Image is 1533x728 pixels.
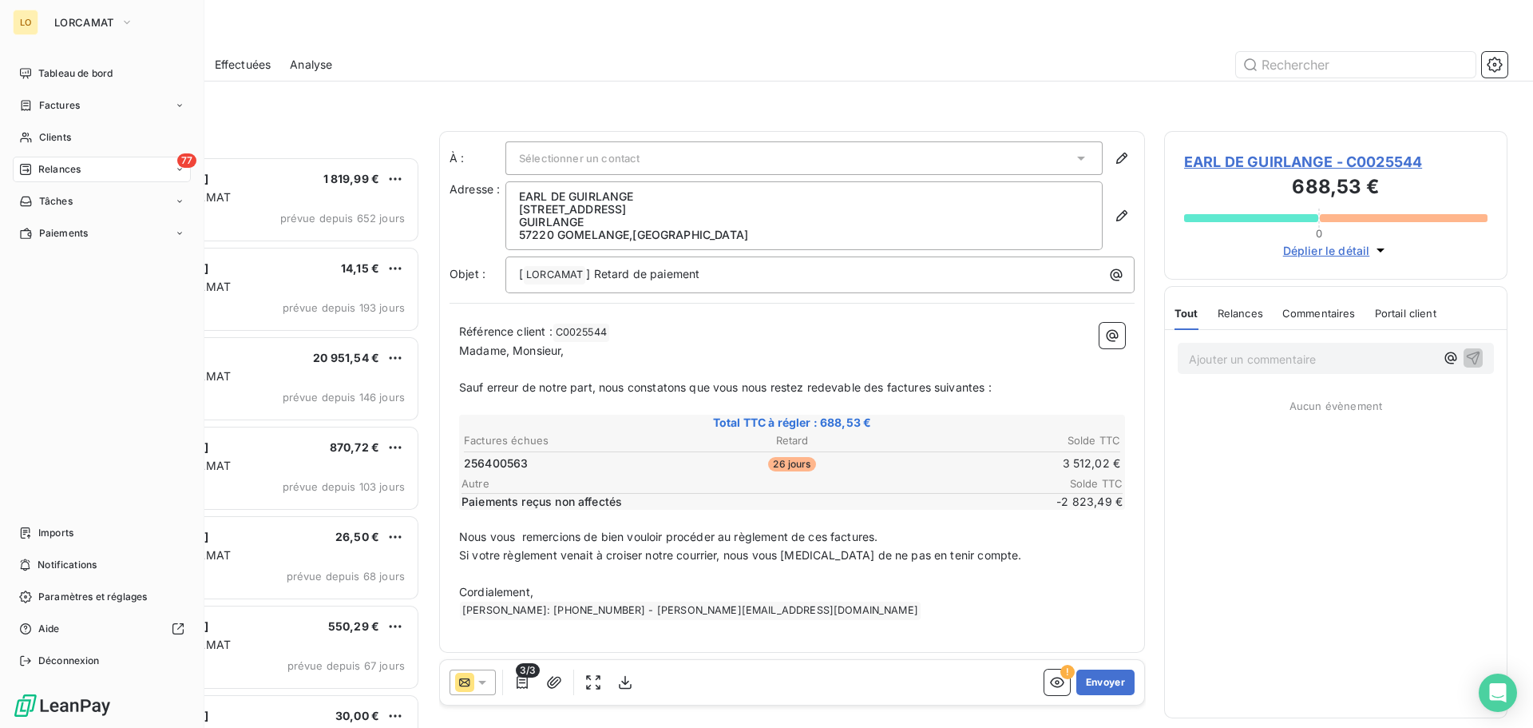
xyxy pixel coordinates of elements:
[283,391,405,404] span: prévue depuis 146 jours
[1184,173,1487,205] h3: 688,53 €
[1184,151,1487,173] span: EARL DE GUIRLANGE - C0025544
[280,212,405,225] span: prévue depuis 652 jours
[768,457,815,471] span: 26 jours
[323,172,380,185] span: 1 819,99 €
[903,432,1121,449] th: Solde TTC
[459,548,1021,562] span: Si votre règlement venait à croiser notre courrier, nous vous [MEDICAL_DATA] de ne pas en tenir c...
[39,226,88,241] span: Paiements
[1236,52,1476,78] input: Rechercher
[459,585,533,599] span: Cordialement,
[39,98,80,113] span: Factures
[586,267,699,280] span: ] Retard de paiement
[38,66,113,81] span: Tableau de bord
[1289,400,1382,412] span: Aucun évènement
[290,57,332,73] span: Analyse
[460,602,921,620] span: [PERSON_NAME]: [PHONE_NUMBER] - [PERSON_NAME][EMAIL_ADDRESS][DOMAIN_NAME]
[38,622,60,636] span: Aide
[215,57,271,73] span: Effectuées
[335,530,379,543] span: 26,50 €
[177,153,196,168] span: 77
[903,455,1121,472] td: 3 512,02 €
[1283,242,1370,259] span: Déplier le détail
[1282,307,1356,320] span: Commentaires
[13,616,191,642] a: Aide
[1218,307,1263,320] span: Relances
[553,324,609,342] span: C0025544
[39,194,73,209] span: Tâches
[39,130,71,145] span: Clients
[459,344,564,357] span: Madame, Monsieur,
[54,16,114,29] span: LORCAMAT
[461,415,1123,431] span: Total TTC à régler : 688,53 €
[459,324,553,338] span: Référence client :
[38,590,147,604] span: Paramètres et réglages
[38,162,81,177] span: Relances
[283,480,405,493] span: prévue depuis 103 jours
[13,693,112,718] img: Logo LeanPay
[1076,670,1135,695] button: Envoyer
[461,494,1024,510] span: Paiements reçus non affectés
[328,619,379,633] span: 550,29 €
[1375,307,1436,320] span: Portail client
[38,558,97,572] span: Notifications
[519,267,523,280] span: [
[1316,227,1322,240] span: 0
[1175,307,1198,320] span: Tout
[524,266,585,284] span: LORCAMAT
[519,216,1089,229] p: GUIRLANGE
[13,10,38,35] div: LO
[38,526,73,540] span: Imports
[77,157,420,728] div: grid
[287,570,405,583] span: prévue depuis 68 jours
[341,261,379,275] span: 14,15 €
[519,229,1089,241] p: 57220 GOMELANGE , [GEOGRAPHIC_DATA]
[459,530,877,543] span: Nous vous remercions de bien vouloir procéder au règlement de ces factures.
[1027,494,1123,510] span: -2 823,49 €
[283,301,405,314] span: prévue depuis 193 jours
[287,659,405,672] span: prévue depuis 67 jours
[313,351,379,364] span: 20 951,54 €
[519,190,1089,203] p: EARL DE GUIRLANGE
[38,654,100,668] span: Déconnexion
[519,152,640,165] span: Sélectionner un contact
[330,440,379,454] span: 870,72 €
[450,267,485,280] span: Objet :
[463,432,681,449] th: Factures échues
[450,182,500,196] span: Adresse :
[519,203,1089,216] p: [STREET_ADDRESS]
[459,380,992,394] span: Sauf erreur de notre part, nous constatons que vous nous restez redevable des factures suivantes :
[335,709,379,722] span: 30,00 €
[464,455,528,471] span: 256400563
[1027,477,1123,490] span: Solde TTC
[683,432,901,449] th: Retard
[450,150,505,166] label: À :
[461,477,1027,490] span: Autre
[1278,241,1394,260] button: Déplier le détail
[1479,674,1517,712] div: Open Intercom Messenger
[516,663,540,678] span: 3/3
